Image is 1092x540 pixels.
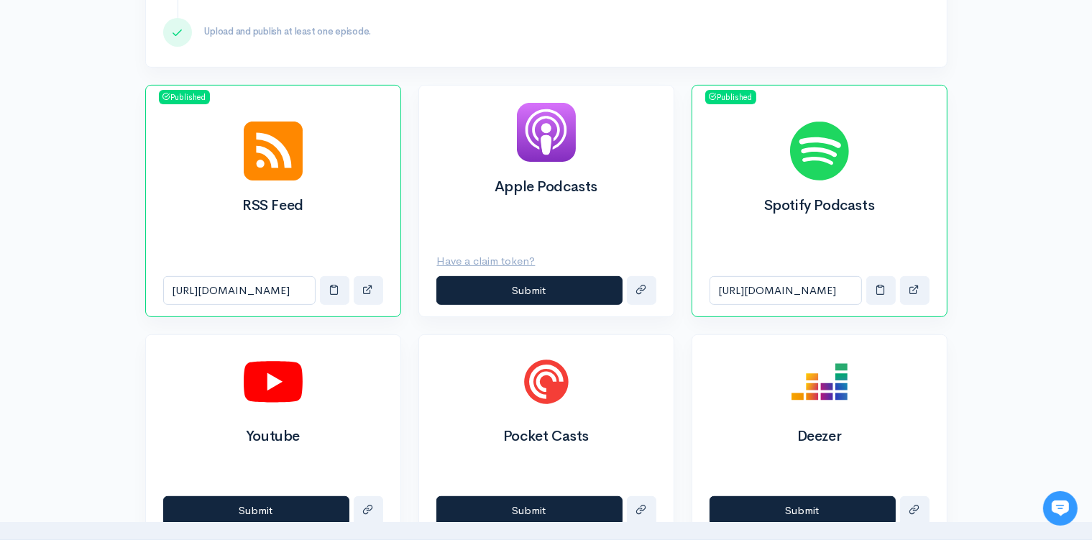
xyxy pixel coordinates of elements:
[22,96,266,165] h2: Just let us know if you need anything and we'll be happy to help! 🙂
[163,276,316,306] input: RSS Feed link
[436,429,656,444] h2: Pocket Casts
[163,429,383,444] h2: Youtube
[517,103,576,162] img: Apple Podcasts logo
[436,247,545,276] button: Have a claim token?
[205,25,372,37] span: Upload and publish at least one episode.
[710,429,930,444] h2: Deezer
[1043,491,1078,526] iframe: gist-messenger-bubble-iframe
[244,352,303,411] img: Youtube logo
[19,247,268,264] p: Find an answer quickly
[163,198,383,214] h2: RSS Feed
[790,122,849,180] img: Spotify Podcasts logo
[790,352,849,411] img: Deezer logo
[93,199,173,211] span: New conversation
[22,70,266,93] h1: Hi 👋
[22,191,265,219] button: New conversation
[710,496,896,526] button: Submit
[705,90,756,104] span: Published
[163,496,349,526] button: Submit
[436,276,623,306] button: Submit
[436,496,623,526] button: Submit
[159,90,210,104] span: Published
[436,179,656,195] h2: Apple Podcasts
[710,198,930,214] h2: Spotify Podcasts
[437,254,536,267] u: Have a claim token?
[244,122,303,180] img: RSS Feed logo
[710,276,862,306] input: Spotify Podcasts link
[517,352,576,411] img: Pocket Casts logo
[42,270,257,299] input: Search articles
